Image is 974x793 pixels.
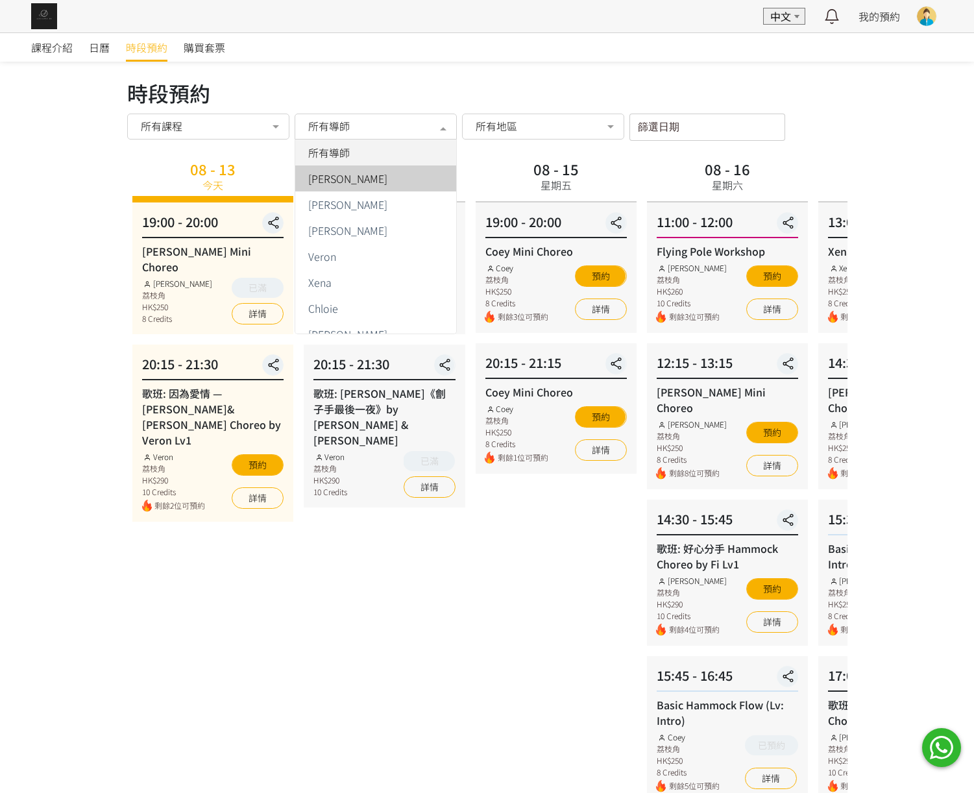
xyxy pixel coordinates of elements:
[485,415,548,426] div: 荔枝角
[485,384,626,400] div: Coey Mini Choreo
[308,329,387,339] span: [PERSON_NAME]
[828,419,898,430] div: [PERSON_NAME]
[656,743,719,755] div: 荔枝角
[828,766,898,778] div: 10 Credits
[126,33,167,62] a: 時段預約
[828,384,969,415] div: [PERSON_NAME] Mini Choreo
[308,251,336,262] span: Veron
[668,624,726,636] span: 剩餘4位可預約
[308,173,387,184] span: [PERSON_NAME]
[540,177,571,193] div: 星期五
[656,575,726,587] div: [PERSON_NAME]
[190,162,236,176] div: 08 - 13
[840,780,898,792] span: 剩餘3位可預約
[142,243,284,274] div: [PERSON_NAME] Mini Choreo
[656,766,719,778] div: 8 Credits
[485,353,626,379] div: 20:15 - 21:15
[485,262,548,274] div: Coey
[828,243,969,259] div: Xena Mini Choreo
[745,735,798,755] button: 已預約
[656,697,797,728] div: Basic Hammock Flow (Lv: Intro)
[656,610,726,622] div: 10 Credits
[828,286,891,297] div: HK$250
[141,119,182,132] span: 所有課程
[403,451,455,471] button: 已滿
[142,385,284,448] div: 歌班: 因為愛情 — [PERSON_NAME]&[PERSON_NAME] Choreo by Veron Lv1
[574,439,626,461] a: 詳情
[485,243,626,259] div: Coey Mini Choreo
[656,353,797,379] div: 12:15 - 13:15
[746,578,798,600] button: 預約
[828,624,838,636] img: fire.png
[142,354,284,380] div: 20:15 - 21:30
[746,299,798,320] a: 詳情
[656,384,797,415] div: [PERSON_NAME] Mini Choreo
[142,278,212,289] div: [PERSON_NAME]
[31,40,73,55] span: 課程介紹
[142,289,212,301] div: 荔枝角
[308,147,350,158] span: 所有導師
[533,162,578,176] div: 08 - 15
[668,467,726,480] span: 剩餘8位可預約
[142,451,205,463] div: Veron
[656,666,797,692] div: 15:45 - 16:45
[184,40,225,55] span: 購買套票
[828,780,838,792] img: fire.png
[828,353,969,379] div: 14:30 - 15:30
[485,311,494,323] img: fire.png
[31,3,57,29] img: img_61c0148bb0266
[313,354,455,380] div: 20:15 - 21:30
[828,587,898,598] div: 荔枝角
[704,162,749,176] div: 08 - 16
[232,487,284,509] a: 詳情
[828,598,898,610] div: HK$250
[828,610,898,622] div: 8 Credits
[828,541,969,572] div: Basic Hammock Flow (Lv: Intro)
[828,262,891,274] div: Xena
[828,442,898,454] div: HK$250
[89,40,110,55] span: 日曆
[308,225,387,236] span: [PERSON_NAME]
[656,598,726,610] div: HK$290
[574,406,626,428] button: 預約
[574,265,626,287] button: 預約
[154,500,205,512] span: 剩餘2位可預約
[656,442,726,454] div: HK$250
[828,274,891,286] div: 荔枝角
[828,509,969,535] div: 15:30 - 16:30
[485,212,626,238] div: 19:00 - 20:00
[142,313,212,324] div: 8 Credits
[142,486,205,498] div: 10 Credits
[313,385,455,448] div: 歌班: [PERSON_NAME]《劊子手最後一夜》by [PERSON_NAME] & [PERSON_NAME]
[656,755,719,766] div: HK$250
[142,500,152,512] img: fire.png
[126,40,167,55] span: 時段預約
[858,8,900,24] a: 我的預約
[485,452,494,464] img: fire.png
[746,611,798,633] a: 詳情
[142,212,284,238] div: 19:00 - 20:00
[828,743,898,755] div: 荔枝角
[656,454,726,465] div: 8 Credits
[656,467,666,480] img: fire.png
[184,33,225,62] a: 購買套票
[308,303,338,313] span: Chloie
[313,463,347,474] div: 荔枝角
[711,177,742,193] div: 星期六
[668,311,726,323] span: 剩餘3位可預約
[828,454,898,465] div: 8 Credits
[485,274,548,286] div: 荔枝角
[313,486,347,498] div: 10 Credits
[485,438,548,450] div: 8 Credits
[656,541,797,572] div: 歌班: 好心分手 Hammock Choreo by Fi Lv1
[828,697,969,728] div: 歌班：生命之花 Hammock Choreo by Fi lv1.5
[127,77,847,108] div: 時段預約
[232,303,284,324] a: 詳情
[828,212,969,238] div: 13:00 - 14:00
[745,768,797,789] a: 詳情
[497,311,548,323] span: 剩餘3位可預約
[656,509,797,535] div: 14:30 - 15:45
[746,265,798,287] button: 預約
[656,624,666,636] img: fire.png
[142,301,212,313] div: HK$250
